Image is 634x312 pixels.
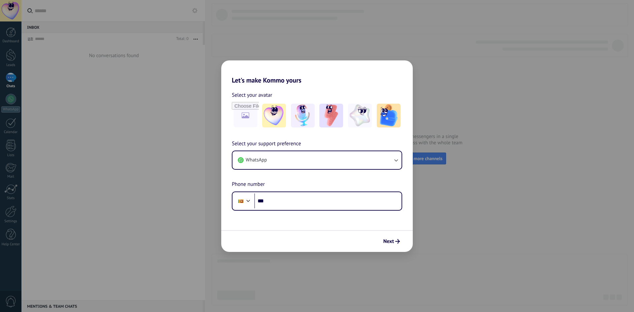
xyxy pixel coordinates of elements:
[383,239,394,244] span: Next
[234,194,247,208] div: Sri Lanka: + 94
[377,104,401,127] img: -5.jpeg
[232,151,402,169] button: WhatsApp
[380,236,403,247] button: Next
[319,104,343,127] img: -3.jpeg
[232,140,301,148] span: Select your support preference
[246,157,267,163] span: WhatsApp
[232,91,272,99] span: Select your avatar
[291,104,315,127] img: -2.jpeg
[221,60,413,84] h2: Let's make Kommo yours
[348,104,372,127] img: -4.jpeg
[232,180,265,189] span: Phone number
[262,104,286,127] img: -1.jpeg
